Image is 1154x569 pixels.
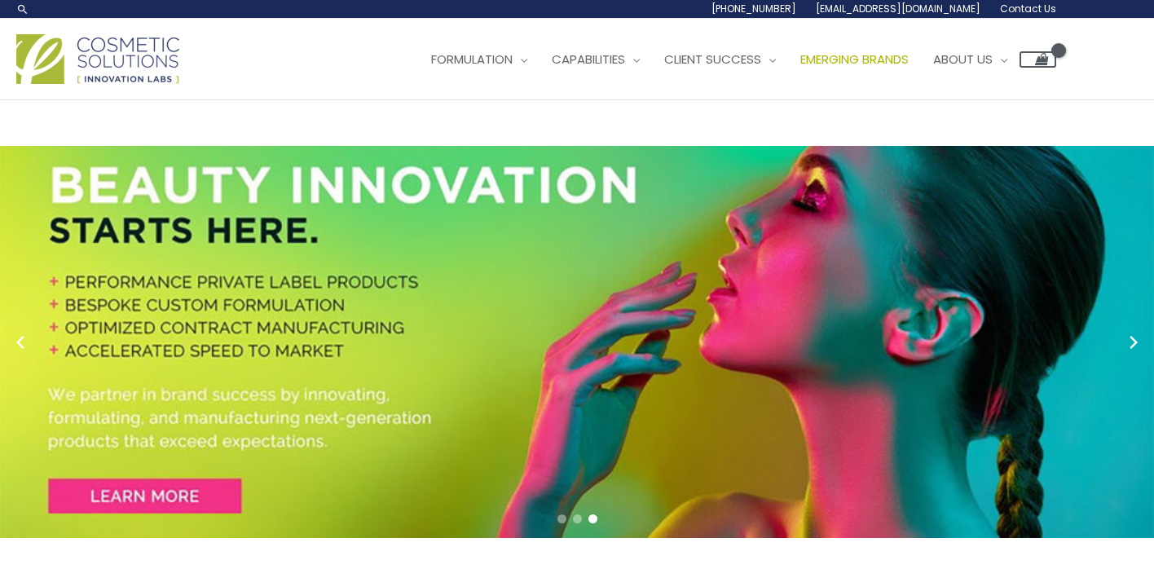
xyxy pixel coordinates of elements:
[921,35,1020,84] a: About Us
[540,35,652,84] a: Capabilities
[1121,330,1146,355] button: Next slide
[1000,2,1056,15] span: Contact Us
[588,514,597,523] span: Go to slide 3
[652,35,788,84] a: Client Success
[16,2,29,15] a: Search icon link
[788,35,921,84] a: Emerging Brands
[933,51,993,68] span: About Us
[407,35,1056,84] nav: Site Navigation
[816,2,980,15] span: [EMAIL_ADDRESS][DOMAIN_NAME]
[800,51,909,68] span: Emerging Brands
[711,2,796,15] span: [PHONE_NUMBER]
[419,35,540,84] a: Formulation
[557,514,566,523] span: Go to slide 1
[8,330,33,355] button: Previous slide
[1020,51,1056,68] a: View Shopping Cart, empty
[16,34,179,84] img: Cosmetic Solutions Logo
[573,514,582,523] span: Go to slide 2
[431,51,513,68] span: Formulation
[664,51,761,68] span: Client Success
[552,51,625,68] span: Capabilities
